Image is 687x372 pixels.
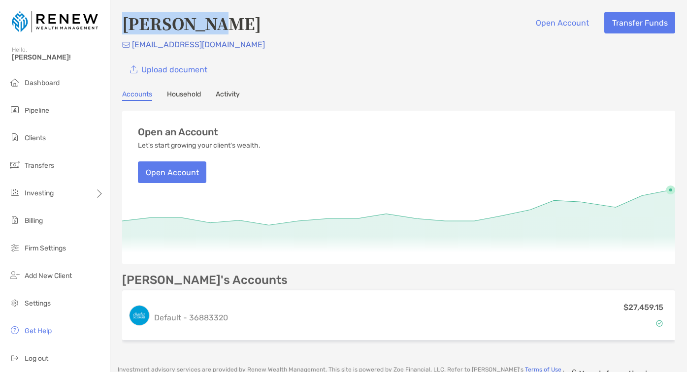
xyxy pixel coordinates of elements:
[122,59,215,80] a: Upload document
[138,142,261,150] p: Let's start growing your client's wealth.
[130,306,149,325] img: logo account
[132,38,265,51] p: [EMAIL_ADDRESS][DOMAIN_NAME]
[122,12,261,34] h4: [PERSON_NAME]
[25,161,54,170] span: Transfers
[12,4,98,39] img: Zoe Logo
[25,106,49,115] span: Pipeline
[9,76,21,88] img: dashboard icon
[122,42,130,48] img: Email Icon
[154,311,228,324] p: Default - 36883320
[528,12,596,33] button: Open Account
[25,189,54,197] span: Investing
[138,126,218,138] h3: Open an Account
[25,79,60,87] span: Dashboard
[25,327,52,335] span: Get Help
[216,90,240,101] a: Activity
[12,53,104,62] span: [PERSON_NAME]!
[9,186,21,198] img: investing icon
[25,299,51,308] span: Settings
[122,274,288,286] p: [PERSON_NAME]'s Accounts
[9,324,21,336] img: get-help icon
[25,134,46,142] span: Clients
[9,131,21,143] img: clients icon
[122,90,152,101] a: Accounts
[9,269,21,281] img: add_new_client icon
[9,297,21,309] img: settings icon
[25,272,72,280] span: Add New Client
[9,352,21,364] img: logout icon
[9,242,21,253] img: firm-settings icon
[167,90,201,101] a: Household
[130,65,137,74] img: button icon
[623,301,663,313] p: $27,459.15
[9,214,21,226] img: billing icon
[25,354,48,363] span: Log out
[604,12,675,33] button: Transfer Funds
[25,217,43,225] span: Billing
[138,161,206,183] button: Open Account
[9,104,21,116] img: pipeline icon
[9,159,21,171] img: transfers icon
[25,244,66,252] span: Firm Settings
[656,320,663,327] img: Account Status icon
